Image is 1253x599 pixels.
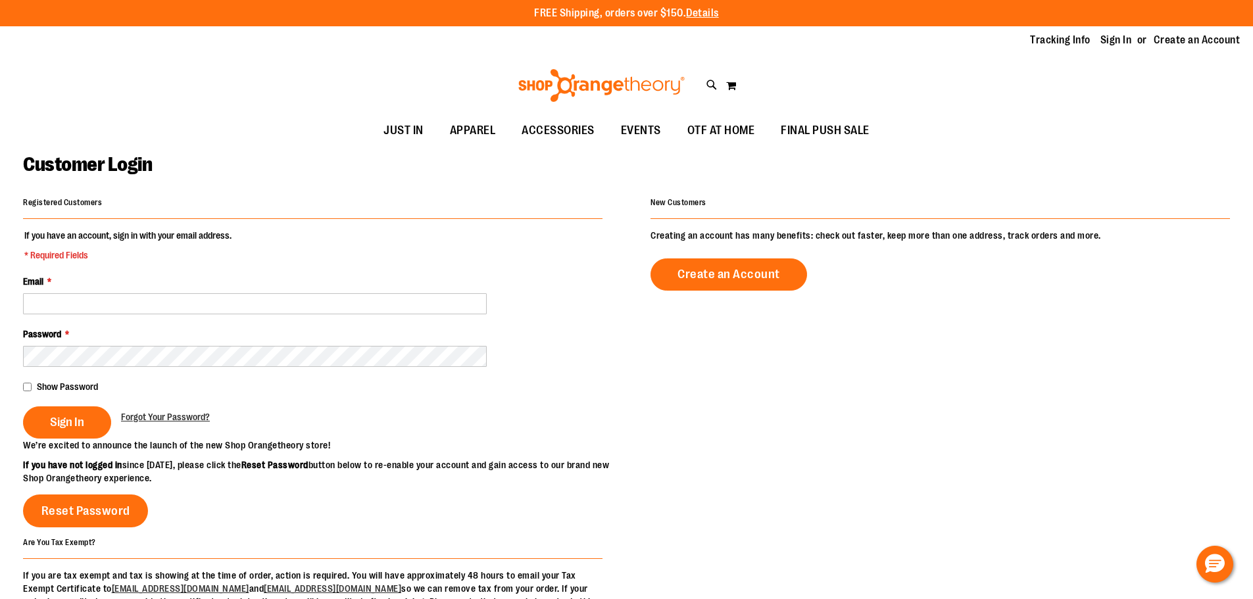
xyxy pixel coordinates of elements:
span: Create an Account [677,267,780,281]
span: Reset Password [41,504,130,518]
img: Shop Orangetheory [516,69,687,102]
span: * Required Fields [24,249,232,262]
span: ACCESSORIES [522,116,595,145]
a: FINAL PUSH SALE [768,116,883,146]
span: Email [23,276,43,287]
a: Sign In [1100,33,1132,47]
strong: Reset Password [241,460,308,470]
p: We’re excited to announce the launch of the new Shop Orangetheory store! [23,439,627,452]
span: Customer Login [23,153,152,176]
legend: If you have an account, sign in with your email address. [23,229,233,262]
a: EVENTS [608,116,674,146]
a: OTF AT HOME [674,116,768,146]
button: Hello, have a question? Let’s chat. [1196,546,1233,583]
a: Tracking Info [1030,33,1091,47]
span: Show Password [37,381,98,392]
button: Sign In [23,406,111,439]
span: EVENTS [621,116,661,145]
a: Create an Account [1154,33,1241,47]
strong: Registered Customers [23,198,102,207]
a: [EMAIL_ADDRESS][DOMAIN_NAME] [112,583,249,594]
p: FREE Shipping, orders over $150. [534,6,719,21]
a: APPAREL [437,116,509,146]
strong: New Customers [651,198,706,207]
a: ACCESSORIES [508,116,608,146]
a: Forgot Your Password? [121,410,210,423]
p: Creating an account has many benefits: check out faster, keep more than one address, track orders... [651,229,1230,242]
p: since [DATE], please click the button below to re-enable your account and gain access to our bran... [23,458,627,485]
a: Reset Password [23,494,148,527]
span: Password [23,329,61,339]
a: Details [686,7,719,19]
span: FINAL PUSH SALE [781,116,870,145]
span: Sign In [50,415,84,429]
span: JUST IN [383,116,424,145]
strong: Are You Tax Exempt? [23,537,96,546]
span: OTF AT HOME [687,116,755,145]
a: [EMAIL_ADDRESS][DOMAIN_NAME] [264,583,401,594]
span: Forgot Your Password? [121,412,210,422]
span: APPAREL [450,116,496,145]
a: JUST IN [370,116,437,146]
strong: If you have not logged in [23,460,122,470]
a: Create an Account [651,258,807,291]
